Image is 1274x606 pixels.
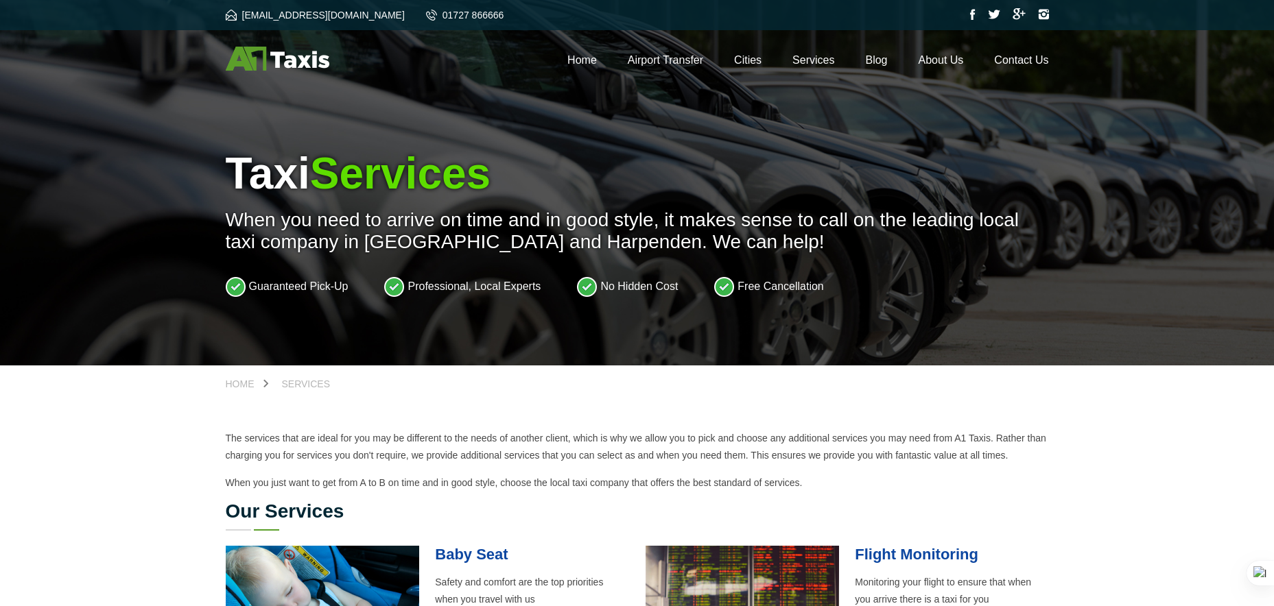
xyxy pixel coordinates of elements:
a: Airport Transfer [628,54,703,66]
li: Guaranteed Pick-Up [226,276,349,297]
a: Home [567,54,597,66]
a: [EMAIL_ADDRESS][DOMAIN_NAME] [226,10,405,21]
p: When you just want to get from A to B on time and in good style, choose the local taxi company th... [226,474,1049,492]
a: Services [792,54,834,66]
a: Services [268,379,344,389]
a: Cities [734,54,762,66]
img: A1 Taxis St Albans LTD [226,47,329,71]
p: When you need to arrive on time and in good style, it makes sense to call on the leading local ta... [226,209,1049,253]
img: Facebook [970,9,976,20]
img: Twitter [988,10,1000,19]
a: Baby Seat [435,546,508,563]
a: Home [226,379,268,389]
li: No Hidden Cost [577,276,678,297]
li: Professional, Local Experts [384,276,541,297]
img: Google Plus [1013,8,1026,20]
a: Blog [865,54,887,66]
li: Free Cancellation [714,276,823,297]
h1: Taxi [226,148,1049,199]
a: About Us [919,54,964,66]
a: Contact Us [994,54,1048,66]
span: Home [226,378,255,389]
h2: Our Services [226,502,1049,521]
span: Services [282,378,331,389]
img: Instagram [1038,9,1049,20]
p: The services that are ideal for you may be different to the needs of another client, which is why... [226,430,1049,464]
span: Services [310,149,491,198]
a: 01727 866666 [426,10,504,21]
a: Flight Monitoring [855,546,978,563]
